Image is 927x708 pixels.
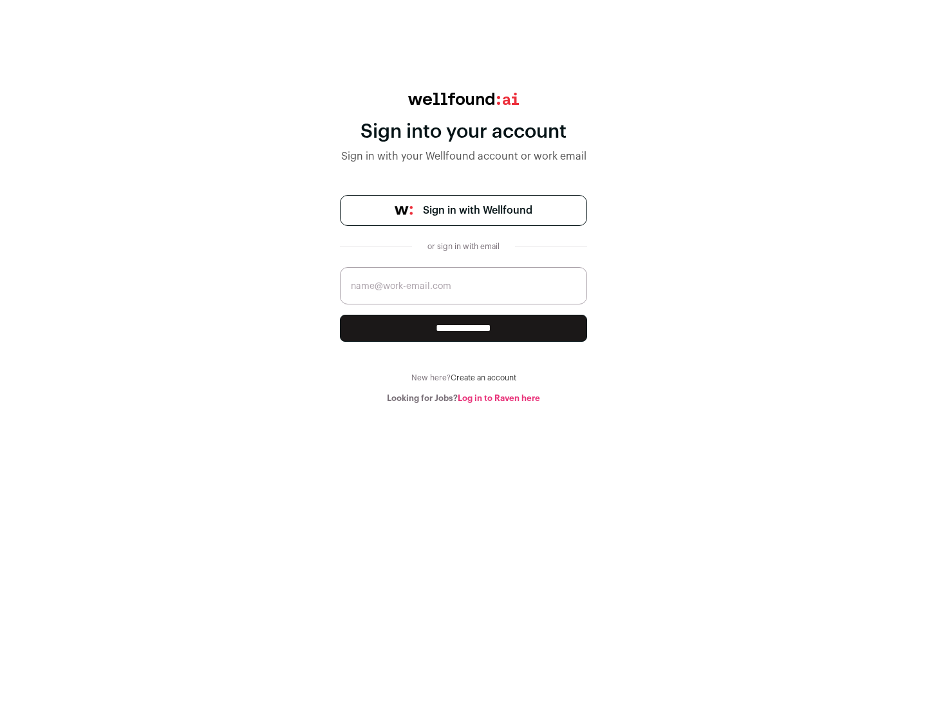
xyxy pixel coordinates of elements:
[340,373,587,383] div: New here?
[408,93,519,105] img: wellfound:ai
[422,241,505,252] div: or sign in with email
[340,120,587,144] div: Sign into your account
[340,267,587,304] input: name@work-email.com
[458,394,540,402] a: Log in to Raven here
[340,195,587,226] a: Sign in with Wellfound
[423,203,532,218] span: Sign in with Wellfound
[340,149,587,164] div: Sign in with your Wellfound account or work email
[340,393,587,404] div: Looking for Jobs?
[395,206,413,215] img: wellfound-symbol-flush-black-fb3c872781a75f747ccb3a119075da62bfe97bd399995f84a933054e44a575c4.png
[451,374,516,382] a: Create an account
